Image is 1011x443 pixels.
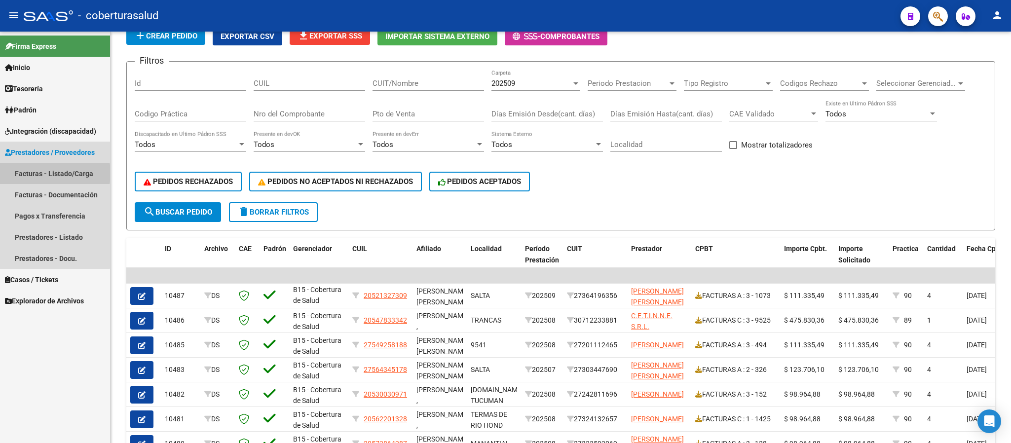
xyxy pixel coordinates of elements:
[588,79,668,88] span: Periodo Prestacion
[525,315,559,326] div: 202508
[165,339,196,351] div: 10485
[967,341,987,349] span: [DATE]
[567,413,623,425] div: 27324132657
[491,79,515,88] span: 202509
[977,409,1001,433] div: Open Intercom Messenger
[364,316,407,324] span: 20547833342
[741,139,813,151] span: Mostrar totalizadores
[991,9,1003,21] mat-icon: person
[204,290,231,301] div: DS
[298,32,362,40] span: Exportar SSS
[438,177,522,186] span: PEDIDOS ACEPTADOS
[293,386,341,405] span: B15 - Cobertura de Salud
[838,292,879,299] span: $ 111.335,49
[695,339,776,351] div: FACTURAS A : 3 - 494
[5,126,96,137] span: Integración (discapacidad)
[293,361,341,380] span: B15 - Cobertura de Salud
[200,238,235,282] datatable-header-cell: Archivo
[471,245,502,253] span: Localidad
[467,238,521,282] datatable-header-cell: Localidad
[239,245,252,253] span: CAE
[631,341,684,349] span: [PERSON_NAME]
[784,341,824,349] span: $ 111.335,49
[238,208,309,217] span: Borrar Filtros
[563,238,627,282] datatable-header-cell: CUIT
[784,316,824,324] span: $ 475.830,36
[416,245,441,253] span: Afiliado
[416,287,469,318] span: [PERSON_NAME] [PERSON_NAME] ,
[260,238,289,282] datatable-header-cell: Padrón
[525,290,559,301] div: 202509
[348,238,412,282] datatable-header-cell: CUIL
[540,32,599,41] span: Comprobantes
[5,147,95,158] span: Prestadores / Proveedores
[923,238,963,282] datatable-header-cell: Cantidad
[364,341,407,349] span: 27549258188
[385,32,489,41] span: Importar Sistema Externo
[967,390,987,398] span: [DATE]
[204,315,231,326] div: DS
[165,389,196,400] div: 10482
[364,292,407,299] span: 20521327309
[780,238,834,282] datatable-header-cell: Importe Cpbt.
[695,413,776,425] div: FACTURAS C : 1 - 1425
[927,292,931,299] span: 4
[293,312,341,331] span: B15 - Cobertura de Salud
[967,366,987,373] span: [DATE]
[927,415,931,423] span: 4
[416,410,469,430] span: [PERSON_NAME] ,
[567,315,623,326] div: 30712233881
[213,27,282,45] button: Exportar CSV
[491,140,512,149] span: Todos
[904,316,912,324] span: 89
[364,415,407,423] span: 20562201328
[927,390,931,398] span: 4
[204,389,231,400] div: DS
[165,364,196,375] div: 10483
[5,83,43,94] span: Tesorería
[904,292,912,299] span: 90
[525,245,559,264] span: Período Prestación
[471,386,524,405] span: [DOMAIN_NAME] TUCUMAN
[165,315,196,326] div: 10486
[416,312,469,331] span: [PERSON_NAME] ,
[784,390,821,398] span: $ 98.964,88
[695,364,776,375] div: FACTURAS A : 2 - 326
[416,386,469,405] span: [PERSON_NAME] ,
[471,341,487,349] span: 9541
[144,208,212,217] span: Buscar Pedido
[165,245,171,253] span: ID
[126,27,205,45] button: Crear Pedido
[838,366,879,373] span: $ 123.706,10
[135,202,221,222] button: Buscar Pedido
[967,292,987,299] span: [DATE]
[567,245,582,253] span: CUIT
[695,290,776,301] div: FACTURAS A : 3 - 1073
[834,238,889,282] datatable-header-cell: Importe Solicitado
[631,287,684,306] span: [PERSON_NAME] [PERSON_NAME]
[784,366,824,373] span: $ 123.706,10
[691,238,780,282] datatable-header-cell: CPBT
[165,290,196,301] div: 10487
[290,27,370,45] button: Exportar SSS
[221,32,274,41] span: Exportar CSV
[567,364,623,375] div: 27303447690
[784,245,827,253] span: Importe Cpbt.
[695,315,776,326] div: FACTURAS C : 3 - 9525
[352,245,367,253] span: CUIL
[293,410,341,430] span: B15 - Cobertura de Salud
[263,245,286,253] span: Padrón
[471,316,501,324] span: TRANCAS
[967,415,987,423] span: [DATE]
[784,292,824,299] span: $ 111.335,49
[904,341,912,349] span: 90
[963,238,1007,282] datatable-header-cell: Fecha Cpbt
[927,245,956,253] span: Cantidad
[627,238,691,282] datatable-header-cell: Prestador
[165,413,196,425] div: 10481
[927,316,931,324] span: 1
[144,206,155,218] mat-icon: search
[373,140,393,149] span: Todos
[631,415,684,423] span: [PERSON_NAME]
[258,177,413,186] span: PEDIDOS NO ACEPTADOS NI RECHAZADOS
